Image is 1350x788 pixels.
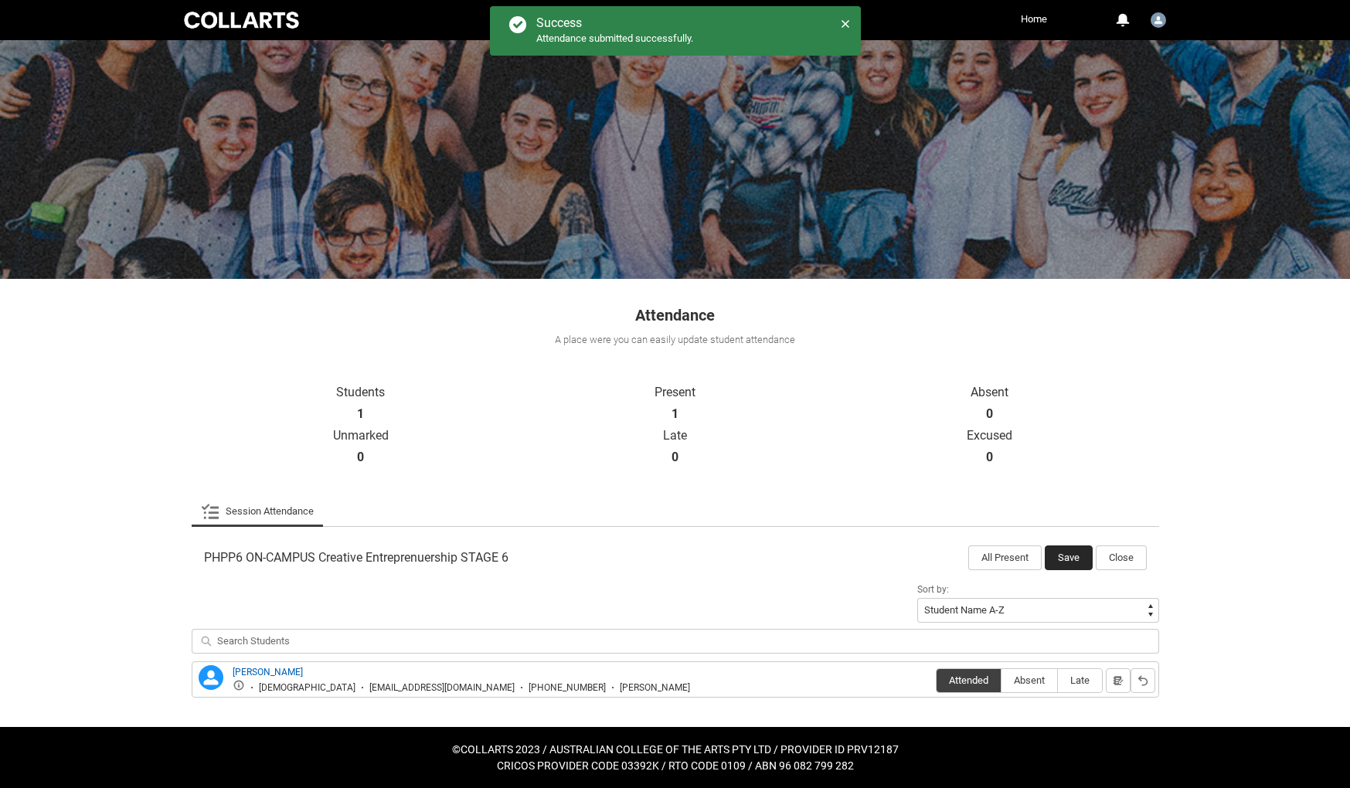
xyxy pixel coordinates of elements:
p: Students [204,385,519,400]
img: Christina.Simons [1151,12,1166,28]
span: Attended [937,674,1001,686]
button: Save [1045,545,1093,570]
div: [PHONE_NUMBER] [529,682,606,694]
li: Session Attendance [192,496,323,527]
div: Success [536,15,693,31]
strong: 1 [672,406,678,422]
div: [EMAIL_ADDRESS][DOMAIN_NAME] [369,682,515,694]
input: Search Students [192,629,1159,654]
p: Late [518,428,832,443]
button: Close [1096,545,1147,570]
p: Unmarked [204,428,519,443]
p: Absent [832,385,1147,400]
p: Present [518,385,832,400]
span: PHPP6 ON-CAMPUS Creative Entreprenuership STAGE 6 [204,550,508,566]
div: [DEMOGRAPHIC_DATA] [259,682,355,694]
button: Reset [1131,668,1155,693]
strong: 0 [357,450,364,465]
span: Late [1058,674,1102,686]
span: Absent [1001,674,1057,686]
span: Attendance submitted successfully. [536,32,693,44]
p: Excused [832,428,1147,443]
strong: 0 [986,406,993,422]
a: [PERSON_NAME] [233,667,303,678]
button: User Profile Christina.Simons [1147,6,1170,31]
button: Notes [1106,668,1131,693]
div: A place were you can easily update student attendance [190,332,1161,348]
a: Home [1017,8,1051,31]
button: All Present [968,545,1042,570]
div: [PERSON_NAME] [620,682,690,694]
strong: 0 [986,450,993,465]
a: Session Attendance [201,496,314,527]
span: Sort by: [917,584,949,595]
strong: 0 [672,450,678,465]
span: Attendance [635,306,715,324]
strong: 1 [357,406,364,422]
lightning-icon: Lindsay Demyan [199,665,223,690]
